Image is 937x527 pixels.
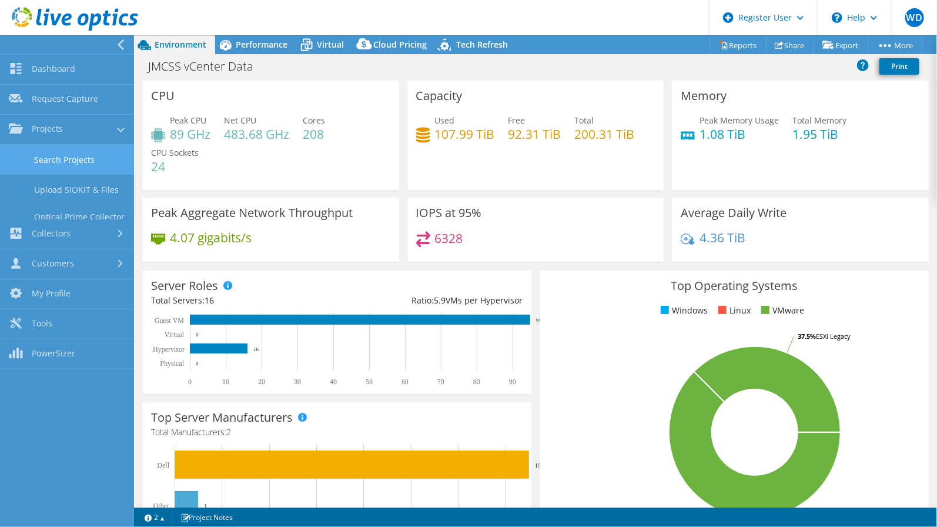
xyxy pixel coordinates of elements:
[204,502,208,509] text: 1
[575,128,635,141] h4: 200.31 TiB
[473,378,480,386] text: 80
[160,359,184,368] text: Physical
[151,147,199,158] span: CPU Sockets
[401,378,409,386] text: 60
[153,502,169,510] text: Other
[224,128,289,141] h4: 483.68 GHz
[196,361,199,366] text: 0
[170,231,252,244] h4: 4.07 gigabits/s
[905,8,924,27] span: WD
[188,378,192,386] text: 0
[337,294,523,307] div: Ratio: VMs per Hypervisor
[366,378,373,386] text: 50
[157,461,169,469] text: Dell
[170,115,206,126] span: Peak CPU
[303,115,325,126] span: Cores
[508,115,526,126] span: Free
[700,231,745,244] h4: 4.36 TiB
[435,232,463,245] h4: 6328
[710,36,767,54] a: Reports
[153,345,185,353] text: Hypervisor
[758,304,804,317] li: VMware
[434,295,446,306] span: 5.9
[700,115,779,126] span: Peak Memory Usage
[575,115,594,126] span: Total
[681,206,787,219] h3: Average Daily Write
[435,128,495,141] h4: 107.99 TiB
[330,378,337,386] text: 40
[155,316,184,325] text: Guest VM
[792,115,846,126] span: Total Memory
[151,206,353,219] h3: Peak Aggregate Network Throughput
[165,331,185,339] text: Virtual
[258,378,265,386] text: 20
[700,128,779,141] h4: 1.08 TiB
[143,60,272,73] h1: JMCSS vCenter Data
[658,304,708,317] li: Windows
[205,295,214,306] span: 16
[303,128,325,141] h4: 208
[253,346,259,352] text: 16
[437,378,444,386] text: 70
[816,332,851,341] tspan: ESXi Legacy
[151,89,175,102] h3: CPU
[151,426,523,439] h4: Total Manufacturers:
[294,378,301,386] text: 30
[879,58,919,75] a: Print
[226,426,231,438] span: 2
[155,39,206,50] span: Environment
[814,36,868,54] a: Export
[224,115,256,126] span: Net CPU
[508,128,561,141] h4: 92.31 TiB
[151,279,218,292] h3: Server Roles
[766,36,814,54] a: Share
[868,36,922,54] a: More
[236,39,287,50] span: Performance
[136,510,173,525] a: 2
[435,115,455,126] span: Used
[416,89,463,102] h3: Capacity
[798,332,816,341] tspan: 37.5%
[832,12,842,23] svg: \n
[151,294,337,307] div: Total Servers:
[196,332,199,338] text: 0
[416,206,482,219] h3: IOPS at 95%
[373,39,427,50] span: Cloud Pricing
[456,39,508,50] span: Tech Refresh
[172,510,241,525] a: Project Notes
[170,128,210,141] h4: 89 GHz
[222,378,229,386] text: 10
[509,378,516,386] text: 90
[715,304,751,317] li: Linux
[151,160,199,173] h4: 24
[681,89,727,102] h3: Memory
[548,279,920,292] h3: Top Operating Systems
[792,128,846,141] h4: 1.95 TiB
[317,39,344,50] span: Virtual
[151,411,293,424] h3: Top Server Manufacturers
